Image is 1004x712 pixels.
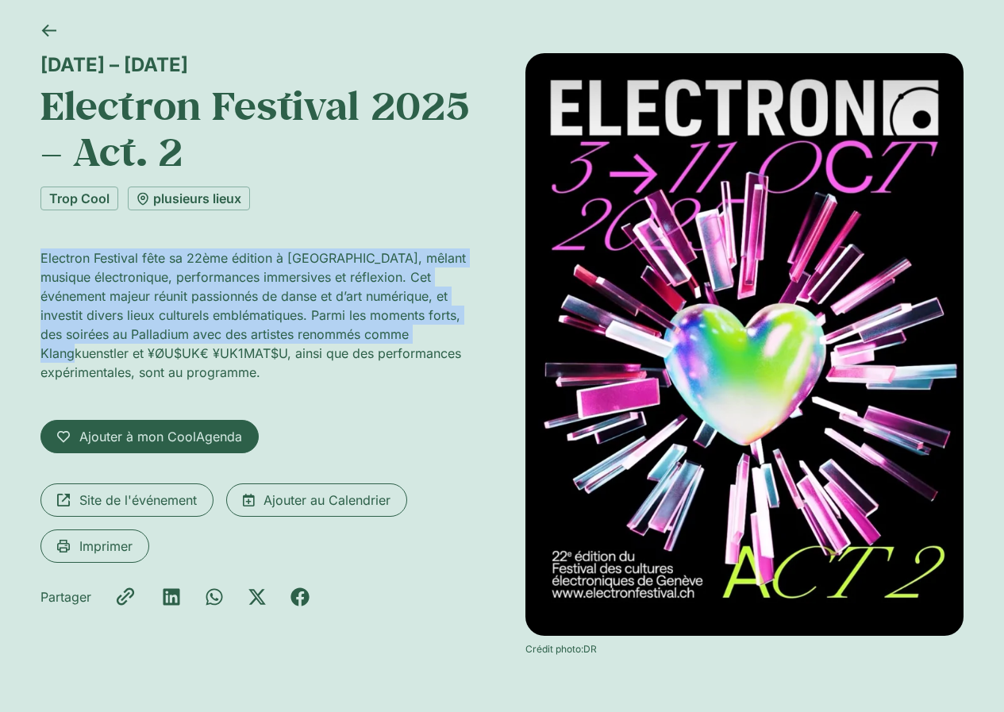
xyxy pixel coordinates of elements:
[40,53,479,76] div: [DATE] – [DATE]
[264,491,390,510] span: Ajouter au Calendrier
[40,587,91,606] div: Partager
[40,420,259,453] a: Ajouter à mon CoolAgenda
[40,529,149,563] a: Imprimer
[290,587,310,606] div: Partager sur facebook
[525,642,964,656] div: Crédit photo:DR
[40,83,479,174] h1: Electron Festival 2025 – Act. 2
[248,587,267,606] div: Partager sur x-twitter
[205,587,224,606] div: Partager sur whatsapp
[79,491,197,510] span: Site de l'événement
[40,483,213,517] a: Site de l'événement
[79,427,242,446] span: Ajouter à mon CoolAgenda
[40,187,118,210] a: Trop Cool
[40,248,479,382] p: Electron Festival fête sa 22ème édition à [GEOGRAPHIC_DATA], mêlant musique électronique, perform...
[226,483,407,517] a: Ajouter au Calendrier
[162,587,181,606] div: Partager sur linkedin
[79,537,133,556] span: Imprimer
